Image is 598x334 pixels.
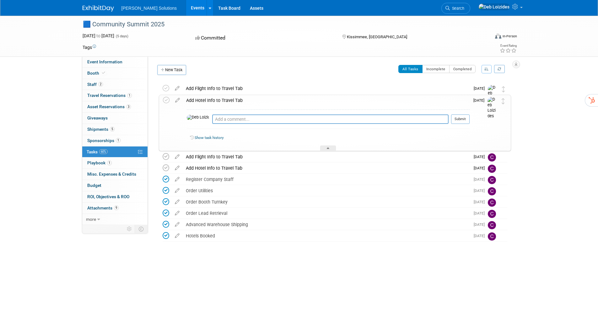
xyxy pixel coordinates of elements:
[474,234,488,238] span: [DATE]
[473,98,488,103] span: [DATE]
[81,19,480,30] div: 🟦 Community Summit 2025
[126,104,131,109] span: 3
[82,135,148,146] a: Sponsorships1
[172,199,183,205] a: edit
[478,3,510,10] img: Deb Loizides
[488,176,496,184] img: Corey French
[87,172,136,177] span: Misc. Expenses & Credits
[187,115,209,120] img: Deb Loizides
[502,98,505,104] i: Move task
[82,214,148,225] a: more
[87,104,131,109] span: Asset Reservations
[422,65,450,73] button: Incomplete
[183,231,470,241] div: Hotels Booked
[183,219,470,230] div: Advanced Warehouse Shipping
[488,97,497,119] img: Deb Loizides
[488,187,496,195] img: Corey French
[86,217,96,222] span: more
[82,157,148,168] a: Playbook1
[398,65,423,73] button: All Tasks
[488,210,496,218] img: Corey French
[82,56,148,67] a: Event Information
[124,225,135,233] td: Personalize Event Tab Strip
[474,166,488,170] span: [DATE]
[494,65,505,73] a: Refresh
[502,86,505,92] i: Move task
[488,199,496,207] img: Corey French
[82,180,148,191] a: Budget
[87,183,101,188] span: Budget
[172,98,183,103] a: edit
[488,165,496,173] img: Christopher Grady
[183,95,470,106] div: Add Hotel Info to Travel Tab
[172,165,183,171] a: edit
[83,33,114,38] span: [DATE] [DATE]
[474,155,488,159] span: [DATE]
[451,114,470,124] button: Submit
[110,127,115,131] span: 5
[82,90,148,101] a: Travel Reservations1
[157,65,186,75] a: New Task
[87,138,121,143] span: Sponsorships
[172,177,183,182] a: edit
[82,146,148,157] a: Tasks60%
[474,211,488,215] span: [DATE]
[95,33,101,38] span: to
[183,208,470,219] div: Order Lead Retrieval
[107,161,112,165] span: 1
[82,203,148,214] a: Attachments9
[98,82,103,87] span: 2
[495,34,501,39] img: Format-Inperson.png
[87,71,106,76] span: Booth
[135,225,148,233] td: Toggle Event Tabs
[474,200,488,204] span: [DATE]
[82,191,148,202] a: ROI, Objectives & ROO
[87,127,115,132] span: Shipments
[183,151,470,162] div: Add Flight Info to Travel Tab
[474,86,488,91] span: [DATE]
[87,149,108,154] span: Tasks
[502,34,517,39] div: In-Person
[115,34,128,38] span: (5 days)
[82,68,148,79] a: Booth
[82,79,148,90] a: Staff2
[127,93,132,98] span: 1
[82,169,148,180] a: Misc. Expenses & Credits
[488,153,496,162] img: Christopher Grady
[172,222,183,227] a: edit
[172,86,183,91] a: edit
[116,138,121,143] span: 1
[102,71,105,75] i: Booth reservation complete
[87,59,122,64] span: Event Information
[453,33,517,42] div: Event Format
[87,194,129,199] span: ROI, Objectives & ROO
[488,221,496,229] img: Corey French
[82,101,148,112] a: Asset Reservations3
[121,6,177,11] span: [PERSON_NAME] Solutions
[87,205,119,210] span: Attachments
[183,174,470,185] div: Register Company Staff
[87,82,103,87] span: Staff
[183,83,470,94] div: Add Flight Info to Travel Tab
[87,115,108,120] span: Giveaways
[172,188,183,194] a: edit
[87,93,132,98] span: Travel Reservations
[172,233,183,239] a: edit
[172,154,183,160] a: edit
[82,113,148,124] a: Giveaways
[441,3,470,14] a: Search
[87,160,112,165] span: Playbook
[83,44,96,50] td: Tags
[99,149,108,154] span: 60%
[347,34,407,39] span: Kissimmee, [GEOGRAPHIC_DATA]
[172,210,183,216] a: edit
[474,188,488,193] span: [DATE]
[474,222,488,227] span: [DATE]
[450,6,464,11] span: Search
[82,124,148,135] a: Shipments5
[183,185,470,196] div: Order Utilities
[500,44,517,47] div: Event Rating
[488,85,497,107] img: Deb Loizides
[449,65,476,73] button: Completed
[83,5,114,12] img: ExhibitDay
